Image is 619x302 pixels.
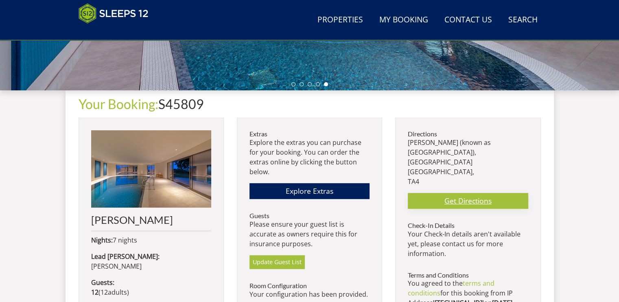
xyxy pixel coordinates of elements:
p: [PERSON_NAME] (known as [GEOGRAPHIC_DATA]), [GEOGRAPHIC_DATA] [GEOGRAPHIC_DATA], TA4 [408,138,528,186]
strong: Guests: [91,278,114,287]
a: terms and conditions [408,279,494,298]
a: Get Directions [408,193,528,209]
a: Properties [314,11,366,29]
span: ( ) [91,288,129,297]
span: 12 [101,288,108,297]
h3: Room Configuration [249,282,370,289]
h3: Terms and Conditions [408,271,528,279]
a: My Booking [376,11,431,29]
span: s [124,288,127,297]
strong: 12 [91,288,98,297]
p: Please ensure your guest list is accurate as owners require this for insurance purposes. [249,219,370,249]
strong: Lead [PERSON_NAME]: [91,252,160,261]
h3: Guests [249,212,370,219]
p: 7 nights [91,235,211,245]
img: An image of 'Perys Hill' [91,130,211,208]
a: Search [505,11,541,29]
span: [PERSON_NAME] [91,262,142,271]
img: Sleeps 12 [79,3,149,24]
h1: S45809 [79,97,541,111]
span: adult [101,288,127,297]
p: Your Check-In details aren't available yet, please contact us for more information. [408,229,528,258]
iframe: Customer reviews powered by Trustpilot [74,28,160,35]
a: Your Booking: [79,96,158,112]
h3: Directions [408,130,528,138]
p: Your configuration has been provided. [249,289,370,299]
a: Contact Us [441,11,495,29]
p: Explore the extras you can purchase for your booking. You can order the extras online by clicking... [249,138,370,177]
h2: [PERSON_NAME] [91,214,211,225]
h3: Extras [249,130,370,138]
strong: Nights: [91,236,113,245]
a: Explore Extras [249,183,370,199]
a: [PERSON_NAME] [91,130,211,225]
h3: Check-In Details [408,222,528,229]
a: Update Guest List [249,255,305,269]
